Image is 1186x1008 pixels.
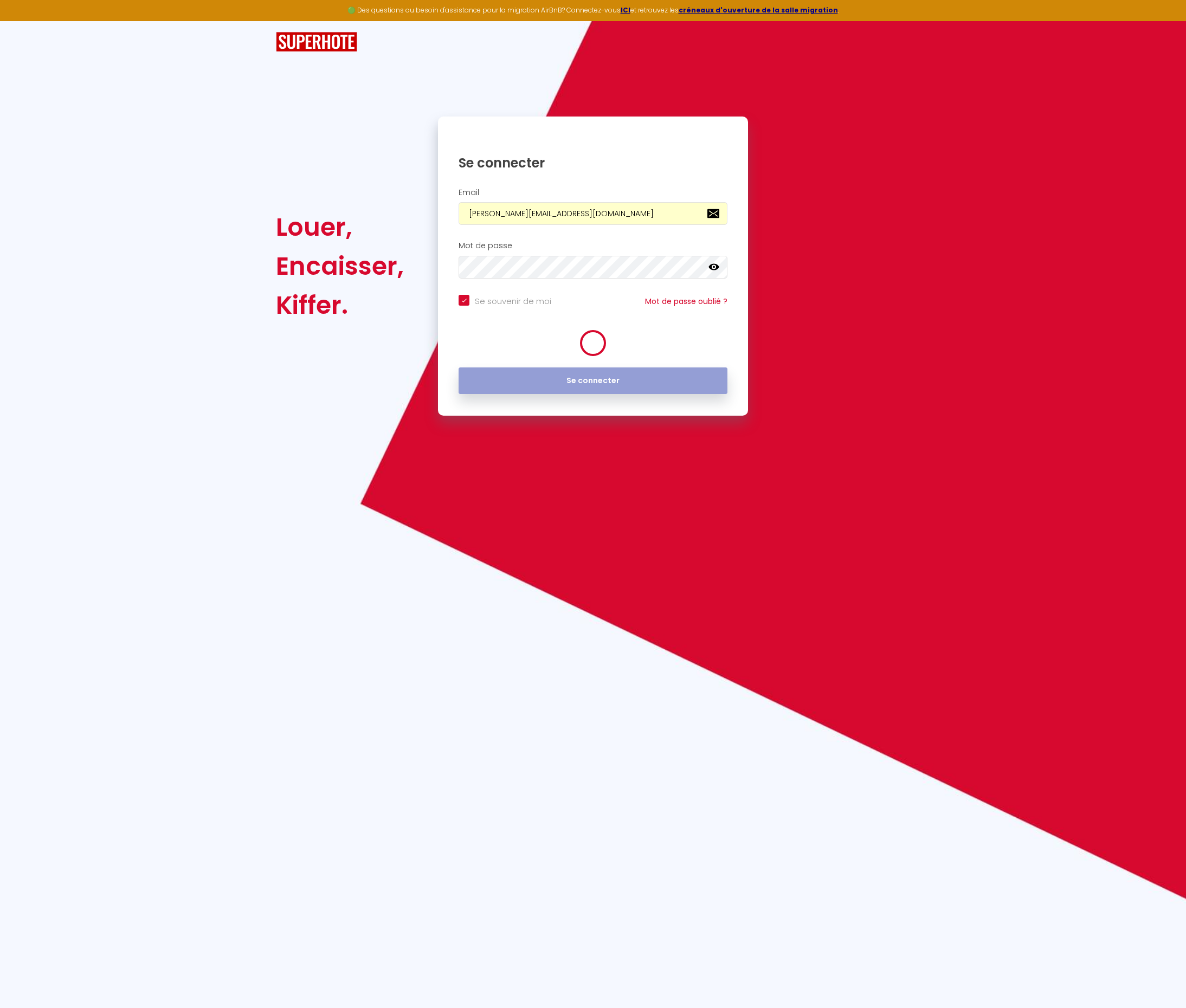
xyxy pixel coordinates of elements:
[276,247,404,286] div: Encaisser,
[459,367,727,395] button: Se connecter
[645,296,727,307] a: Mot de passe oublié ?
[621,5,630,15] a: ICI
[459,154,727,171] h1: Se connecter
[276,208,404,247] div: Louer,
[276,286,404,325] div: Kiffer.
[459,202,727,225] input: Ton Email
[9,4,41,37] button: Ouvrir le widget de chat LiveChat
[679,5,838,15] a: créneaux d'ouverture de la salle migration
[459,188,727,197] h2: Email
[276,32,357,52] img: SuperHote logo
[459,241,727,250] h2: Mot de passe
